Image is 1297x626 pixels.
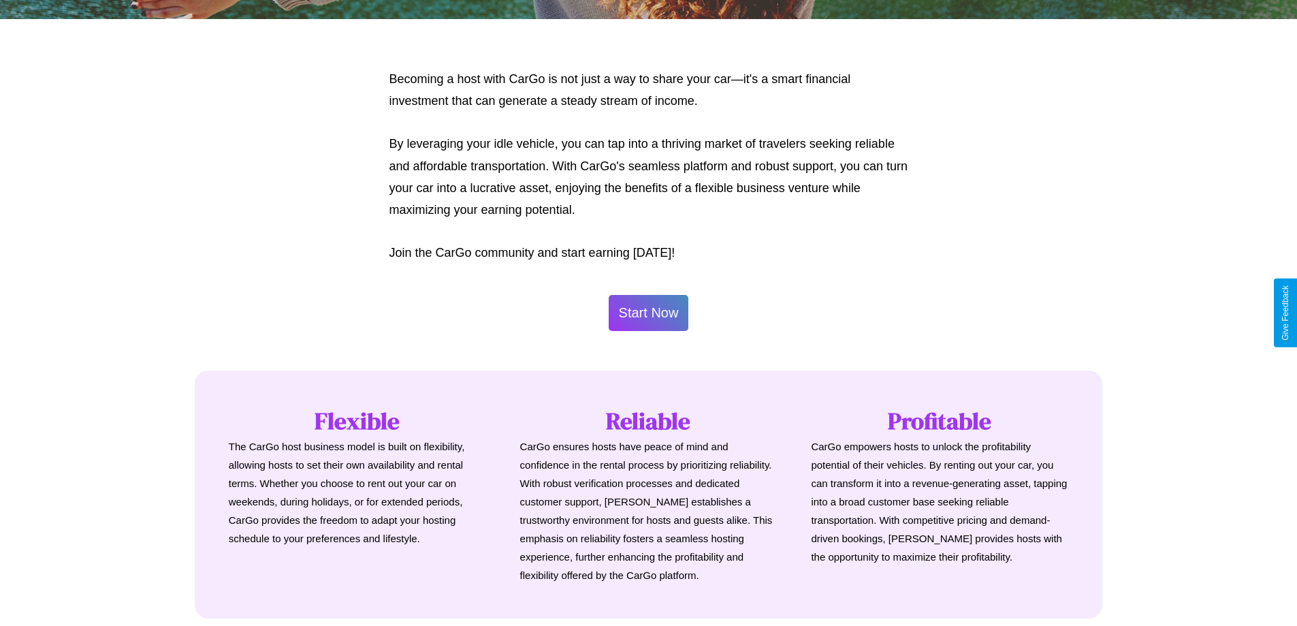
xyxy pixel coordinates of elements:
p: Join the CarGo community and start earning [DATE]! [389,242,908,264]
p: Becoming a host with CarGo is not just a way to share your car—it's a smart financial investment ... [389,68,908,112]
p: CarGo empowers hosts to unlock the profitability potential of their vehicles. By renting out your... [811,437,1068,566]
button: Start Now [609,295,689,331]
h1: Flexible [229,405,486,437]
h1: Reliable [520,405,778,437]
h1: Profitable [811,405,1068,437]
div: Give Feedback [1281,285,1290,341]
p: By leveraging your idle vehicle, you can tap into a thriving market of travelers seeking reliable... [389,133,908,221]
p: The CarGo host business model is built on flexibility, allowing hosts to set their own availabili... [229,437,486,548]
p: CarGo ensures hosts have peace of mind and confidence in the rental process by prioritizing relia... [520,437,778,584]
